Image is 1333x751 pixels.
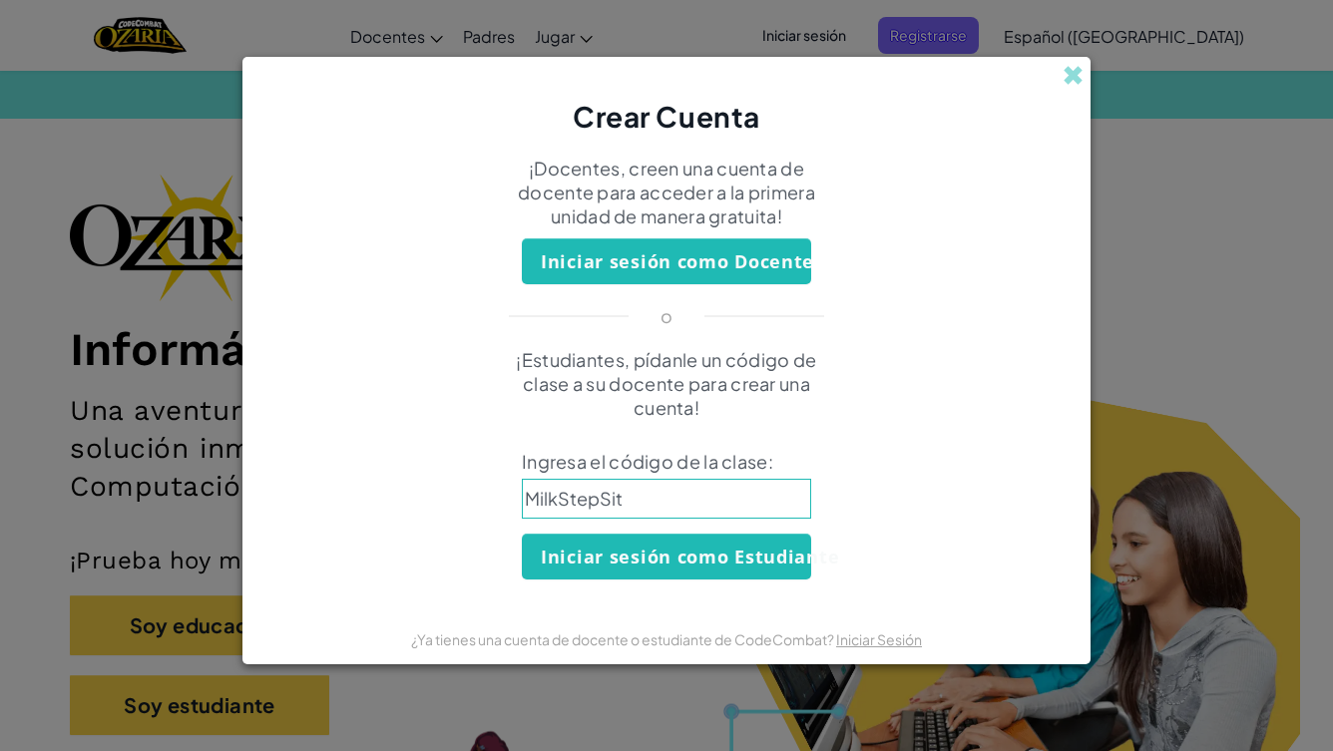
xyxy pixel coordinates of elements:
[492,157,841,228] p: ¡Docentes, creen una cuenta de docente para acceder a la primera unidad de manera gratuita!
[661,304,672,328] p: o
[522,238,811,284] button: Iniciar sesión como Docente
[522,450,811,474] span: Ingresa el código de la clase:
[411,630,836,648] span: ¿Ya tienes una cuenta de docente o estudiante de CodeCombat?
[522,534,811,579] button: Iniciar sesión como Estudiante
[492,348,841,420] p: ¡Estudiantes, pídanle un código de clase a su docente para crear una cuenta!
[573,99,760,134] span: Crear Cuenta
[836,630,922,648] a: Iniciar Sesión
